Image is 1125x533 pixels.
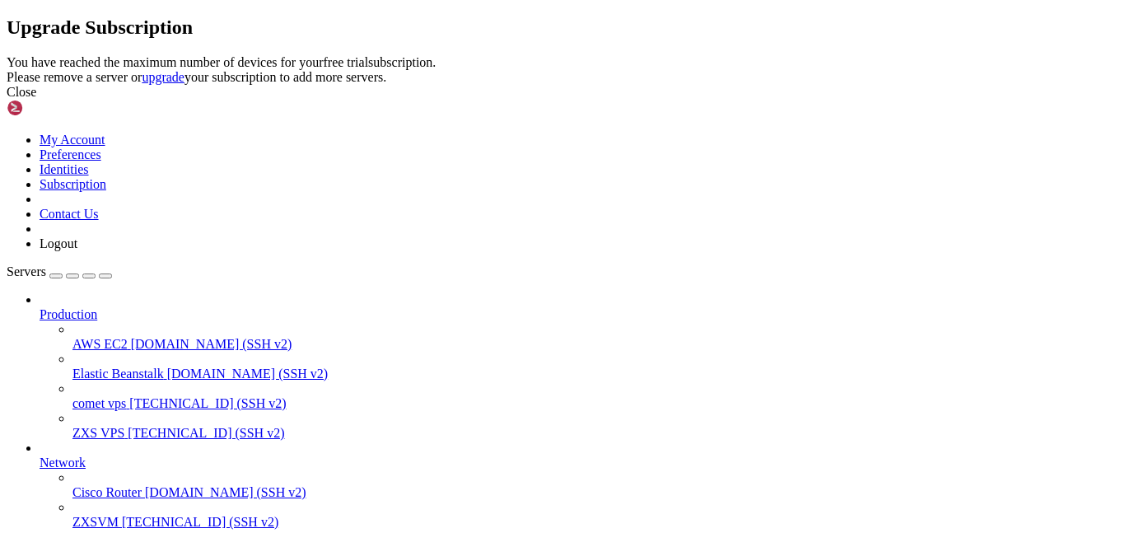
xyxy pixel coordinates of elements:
[72,411,1118,441] li: ZXS VPS [TECHNICAL_ID] (SSH v2)
[72,470,1118,500] li: Cisco Router [DOMAIN_NAME] (SSH v2)
[72,337,1118,352] a: AWS EC2 [DOMAIN_NAME] (SSH v2)
[72,396,126,410] span: comet vps
[72,426,124,440] span: ZXS VPS
[7,55,1118,85] div: You have reached the maximum number of devices for your free trial subscription. Please remove a ...
[72,367,1118,381] a: Elastic Beanstalk [DOMAIN_NAME] (SSH v2)
[40,456,86,470] span: Network
[72,337,128,351] span: AWS EC2
[72,352,1118,381] li: Elastic Beanstalk [DOMAIN_NAME] (SSH v2)
[72,367,164,381] span: Elastic Beanstalk
[40,177,106,191] a: Subscription
[72,322,1118,352] li: AWS EC2 [DOMAIN_NAME] (SSH v2)
[7,264,46,278] span: Servers
[145,485,306,499] span: [DOMAIN_NAME] (SSH v2)
[40,307,97,321] span: Production
[142,70,184,84] a: upgrade
[40,147,101,161] a: Preferences
[7,85,1118,100] div: Close
[72,426,1118,441] a: ZXS VPS [TECHNICAL_ID] (SSH v2)
[129,396,286,410] span: [TECHNICAL_ID] (SSH v2)
[40,162,89,176] a: Identities
[128,426,284,440] span: [TECHNICAL_ID] (SSH v2)
[72,515,119,529] span: ZXSVM
[7,16,1118,39] h2: Upgrade Subscription
[7,100,101,116] img: Shellngn
[40,133,105,147] a: My Account
[72,381,1118,411] li: comet vps [TECHNICAL_ID] (SSH v2)
[40,456,1118,470] a: Network
[7,264,112,278] a: Servers
[40,307,1118,322] a: Production
[40,236,77,250] a: Logout
[72,485,142,499] span: Cisco Router
[131,337,292,351] span: [DOMAIN_NAME] (SSH v2)
[40,207,99,221] a: Contact Us
[167,367,329,381] span: [DOMAIN_NAME] (SSH v2)
[72,396,1118,411] a: comet vps [TECHNICAL_ID] (SSH v2)
[40,292,1118,441] li: Production
[122,515,278,529] span: [TECHNICAL_ID] (SSH v2)
[72,485,1118,500] a: Cisco Router [DOMAIN_NAME] (SSH v2)
[72,515,1118,530] a: ZXSVM [TECHNICAL_ID] (SSH v2)
[72,500,1118,530] li: ZXSVM [TECHNICAL_ID] (SSH v2)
